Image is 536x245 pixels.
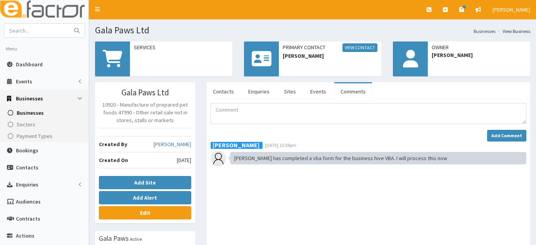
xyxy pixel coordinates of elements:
button: Add Comment [487,130,526,141]
span: [PERSON_NAME] [283,52,377,60]
a: [PERSON_NAME] [154,140,191,148]
span: Dashboard [16,61,43,68]
textarea: Comment [211,103,526,124]
h3: Gala Paws Ltd [99,88,191,97]
h1: Gala Paws Ltd [95,25,530,35]
h3: Gala Paws [99,235,129,242]
b: Edit [140,209,150,216]
span: [PERSON_NAME] [432,51,526,59]
a: Businesses [474,28,495,35]
b: Created By [99,141,127,148]
input: Search... [4,24,69,37]
a: Events [304,83,332,100]
div: [PERSON_NAME] has completed a vba form for the business hive VBA. I will process this now [230,152,526,164]
a: Sites [278,83,302,100]
strong: Add Comment [491,133,522,138]
span: Actions [16,232,35,239]
span: Enquiries [16,181,38,188]
span: Primary Contact [283,43,377,52]
a: Payment Types [2,130,89,142]
a: Edit [99,206,191,219]
span: [DATE] 13:59pm [265,142,296,148]
span: [PERSON_NAME] [493,6,530,13]
span: Events [16,78,32,85]
span: Owner [432,43,526,51]
span: Services [134,43,228,51]
button: Add Alert [99,191,191,204]
span: [DATE] [177,156,191,164]
b: Add Alert [133,194,157,201]
a: Contacts [207,83,240,100]
span: Businesses [16,95,43,102]
a: View Contact [342,43,377,52]
li: View Business [495,28,530,35]
p: 10920 - Manufacture of prepared pet foods 47990 - Other retail sale not in stores, stalls or markets [99,101,191,124]
b: [PERSON_NAME] [213,141,259,148]
small: Active [130,236,142,242]
span: Audiences [16,198,41,205]
a: Enquiries [242,83,276,100]
span: Sectors [17,121,35,128]
span: Contacts [16,164,38,171]
span: Businesses [17,109,44,116]
span: Payment Types [17,133,52,140]
a: Comments [334,83,372,100]
a: Businesses [2,107,89,119]
a: Sectors [2,119,89,130]
b: Add Site [134,179,156,186]
span: Bookings [16,147,38,154]
b: Created On [99,157,128,164]
span: Contracts [16,215,40,222]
